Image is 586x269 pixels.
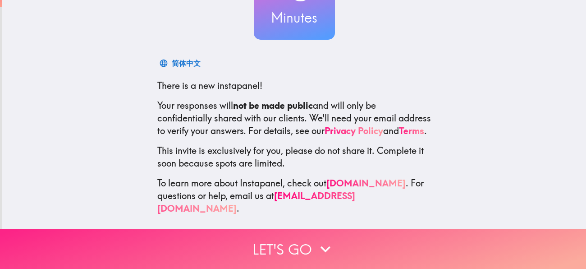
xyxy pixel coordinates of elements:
h3: Minutes [254,8,335,27]
span: There is a new instapanel! [157,80,262,91]
a: [DOMAIN_NAME] [326,177,406,189]
p: To learn more about Instapanel, check out . For questions or help, email us at . [157,177,431,215]
a: Terms [399,125,424,136]
a: Privacy Policy [325,125,383,136]
b: not be made public [233,100,313,111]
button: 简体中文 [157,54,204,72]
p: Your responses will and will only be confidentially shared with our clients. We'll need your emai... [157,99,431,137]
div: 简体中文 [172,57,201,70]
a: [EMAIL_ADDRESS][DOMAIN_NAME] [157,190,355,214]
p: This invite is exclusively for you, please do not share it. Complete it soon because spots are li... [157,144,431,170]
